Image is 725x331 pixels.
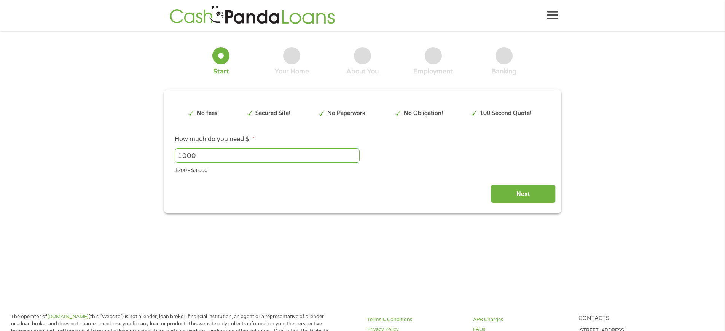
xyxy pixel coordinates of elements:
input: Next [491,185,556,203]
p: Secured Site! [255,109,290,118]
div: Your Home [275,67,309,76]
div: Start [213,67,229,76]
p: 100 Second Quote! [480,109,531,118]
p: No Obligation! [404,109,443,118]
div: About You [346,67,379,76]
p: No fees! [197,109,219,118]
label: How much do you need $ [175,135,255,143]
img: GetLoanNow Logo [167,5,337,26]
div: $200 - $3,000 [175,164,550,175]
a: Terms & Conditions [367,316,464,323]
a: APR Charges [473,316,570,323]
div: Banking [491,67,516,76]
a: [DOMAIN_NAME] [47,313,89,320]
p: No Paperwork! [327,109,367,118]
h4: Contacts [578,315,675,322]
div: Employment [413,67,453,76]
